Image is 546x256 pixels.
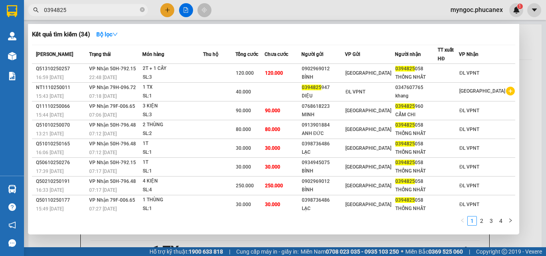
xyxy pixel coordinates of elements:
[89,75,117,80] span: 22:48 [DATE]
[458,216,467,226] button: left
[36,196,87,204] div: Q50110250177
[44,6,138,14] input: Tìm tên, số ĐT hoặc mã đơn
[459,88,505,94] span: [GEOGRAPHIC_DATA]
[36,150,64,155] span: 16:06 [DATE]
[301,52,323,57] span: Người gửi
[143,148,203,157] div: SL: 1
[345,164,391,170] span: [GEOGRAPHIC_DATA]
[395,197,415,203] span: 0394825
[236,89,251,95] span: 40.000
[302,196,345,204] div: 0398736486
[36,112,64,118] span: 15:44 [DATE]
[89,122,136,128] span: VP Nhận 50H-796.48
[8,52,16,60] img: warehouse-icon
[143,139,203,148] div: 1T
[7,5,17,17] img: logo-vxr
[438,47,454,62] span: TT xuất HĐ
[345,145,391,151] span: [GEOGRAPHIC_DATA]
[36,121,87,129] div: Q51010250070
[89,66,136,71] span: VP Nhận 50H-792.15
[265,127,280,132] span: 80.000
[302,129,345,138] div: ANH ĐỨC
[459,164,479,170] span: ĐL VPNT
[468,216,476,225] a: 1
[89,179,136,184] span: VP Nhận 50H-796.48
[36,52,73,57] span: [PERSON_NAME]
[89,197,135,203] span: VP Nhận 79F-006.65
[508,218,513,223] span: right
[459,202,479,207] span: ĐL VPNT
[143,64,203,73] div: 2T + 1 CÂY
[395,177,437,186] div: 058
[395,121,437,129] div: 058
[302,111,345,119] div: MINH
[8,72,16,80] img: solution-icon
[395,148,437,157] div: THỐNG NHẤT
[395,111,437,119] div: CẨM CHI
[112,32,118,37] span: down
[395,159,437,167] div: 058
[395,52,421,57] span: Người nhận
[8,239,16,247] span: message
[477,216,486,225] a: 2
[143,167,203,176] div: SL: 1
[89,169,117,174] span: 07:17 [DATE]
[395,102,437,111] div: 960
[459,108,479,113] span: ĐL VPNT
[143,102,203,111] div: 3 KIỆN
[265,145,280,151] span: 30.000
[302,140,345,148] div: 0398736486
[496,216,506,226] li: 4
[140,6,145,14] span: close-circle
[345,183,391,189] span: [GEOGRAPHIC_DATA]
[459,145,479,151] span: ĐL VPNT
[89,112,117,118] span: 07:06 [DATE]
[459,183,479,189] span: ĐL VPNT
[236,202,251,207] span: 30.000
[345,108,391,113] span: [GEOGRAPHIC_DATA]
[36,131,64,137] span: 13:21 [DATE]
[506,216,515,226] li: Next Page
[143,158,203,167] div: 1T
[140,7,145,12] span: close-circle
[345,202,391,207] span: [GEOGRAPHIC_DATA]
[142,52,164,57] span: Món hàng
[395,83,437,92] div: 0347607765
[459,52,478,57] span: VP Nhận
[236,164,251,170] span: 30.000
[506,216,515,226] button: right
[395,122,415,128] span: 0394825
[345,89,365,95] span: ĐL VPNT
[395,73,437,81] div: THỐNG NHẤT
[143,129,203,138] div: SL: 2
[395,92,437,100] div: khang
[8,221,16,229] span: notification
[8,203,16,211] span: question-circle
[236,127,251,132] span: 80.000
[36,140,87,148] div: Q51010250165
[265,183,283,189] span: 250.000
[395,65,437,73] div: 058
[302,186,345,194] div: BÌNH
[459,70,479,76] span: ĐL VPNT
[395,141,415,147] span: 0394825
[33,7,39,13] span: search
[36,169,64,174] span: 17:39 [DATE]
[496,216,505,225] a: 4
[395,179,415,184] span: 0394825
[265,70,283,76] span: 120.000
[8,32,16,40] img: warehouse-icon
[89,131,117,137] span: 07:12 [DATE]
[345,127,391,132] span: [GEOGRAPHIC_DATA]
[143,92,203,101] div: SL: 1
[8,185,16,193] img: warehouse-icon
[36,206,64,212] span: 15:49 [DATE]
[89,160,136,165] span: VP Nhận 50H-792.15
[265,108,280,113] span: 90.000
[89,187,117,193] span: 07:17 [DATE]
[395,204,437,213] div: THỐNG NHẤT
[395,140,437,148] div: 058
[36,93,64,99] span: 15:43 [DATE]
[96,31,118,38] strong: Bộ lọc
[460,218,465,223] span: left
